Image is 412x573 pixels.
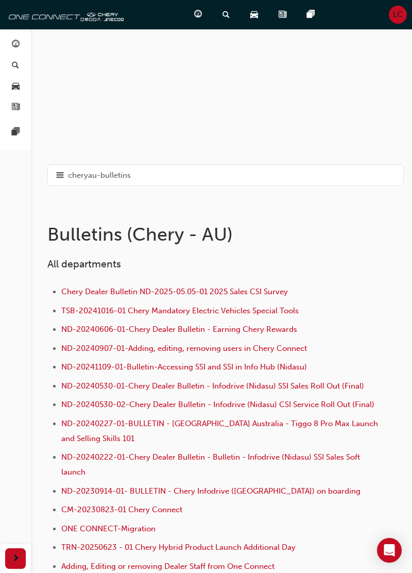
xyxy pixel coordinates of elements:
[56,169,64,182] span: hamburger-icon
[61,562,274,571] a: Adding, Editing or removing Dealer Staff from One Connect
[12,128,20,137] span: pages-icon
[12,552,20,565] span: next-icon
[47,258,121,270] span: All departments
[61,486,360,496] a: ND-20230914-01- BULLETIN - Chery Infodrive ([GEOGRAPHIC_DATA]) on boarding
[242,4,270,25] a: car-icon
[12,82,20,91] span: car-icon
[377,538,402,563] div: Open Intercom Messenger
[186,4,214,25] a: guage-icon
[61,362,307,372] a: ND-20241109-01-Bulletin-Accessing SSI and SSI in Info Hub (Nidasu)
[61,287,288,296] a: Chery Dealer Bulletin ND-2025-05.05-01 2025 Sales CSI Survey
[61,524,156,533] a: ONE CONNECT-Migration
[61,400,374,409] a: ND-20240530-02-Chery Dealer Bulletin - Infodrive (Nidasu) CSI Service Roll Out (Final)
[61,505,182,514] a: CM-20230823-01 Chery Connect
[307,8,315,21] span: pages-icon
[68,170,131,181] span: cheryau-bulletins
[5,4,124,25] img: oneconnect
[194,8,202,21] span: guage-icon
[299,4,327,25] a: pages-icon
[222,8,230,21] span: search-icon
[214,4,242,25] a: search-icon
[270,4,299,25] a: news-icon
[12,103,20,112] span: news-icon
[389,6,407,24] button: LC
[47,223,334,246] h1: Bulletins (Chery - AU)
[393,9,403,21] span: LC
[12,61,19,71] span: search-icon
[279,8,286,21] span: news-icon
[12,40,20,49] span: guage-icon
[47,164,404,187] button: hamburger-iconcheryau-bulletins
[250,8,258,21] span: car-icon
[61,452,362,477] a: ND-20240222-01-Chery Dealer Bulletin - Bulletin - Infodrive (Nidasu) SSI Sales Soft launch
[61,543,296,552] a: TRN-20250623 - 01 Chery Hybrid Product Launch Additional Day
[61,381,364,391] a: ND-20240530-01-Chery Dealer Bulletin - Infodrive (Nidasu) SSI Sales Roll Out (Final)
[61,344,307,353] a: ND-20240907-01-Adding, editing, removing users in Chery Connect
[61,306,299,315] a: TSB-20241016-01 Chery Mandatory Electric Vehicles Special Tools
[61,325,297,334] a: ND-20240606-01-Chery Dealer Bulletin - Earning Chery Rewards
[61,419,380,443] a: ND-20240227-01-BULLETIN - [GEOGRAPHIC_DATA] Australia - Tiggo 8 Pro Max Launch and Selling Skills...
